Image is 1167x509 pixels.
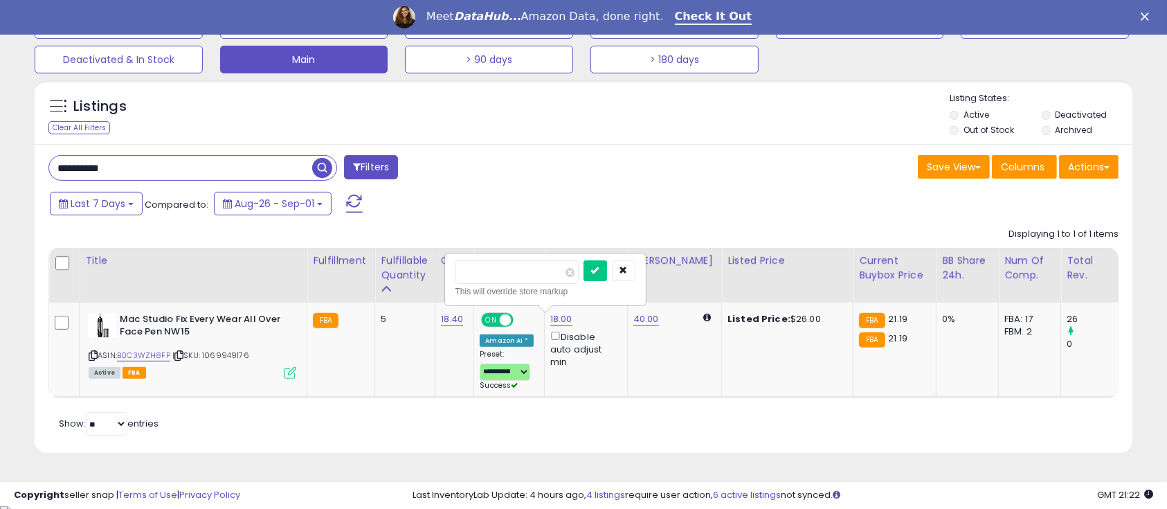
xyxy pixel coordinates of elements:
button: Save View [918,155,990,179]
div: 5 [381,313,424,325]
span: Compared to: [145,198,208,211]
button: Aug-26 - Sep-01 [214,192,332,215]
button: Main [220,46,388,73]
h5: Listings [73,97,127,116]
div: [PERSON_NAME] [633,253,716,268]
div: Close [1141,12,1155,21]
div: Clear All Filters [48,121,110,134]
button: Columns [992,155,1057,179]
span: | SKU: 1069949176 [172,350,249,361]
strong: Copyright [14,488,64,501]
div: Listed Price [727,253,847,268]
div: Preset: [480,350,534,391]
div: 26 [1067,313,1123,325]
div: Cost [441,253,469,268]
div: Amazon AI * [480,334,534,347]
a: 4 listings [586,488,625,501]
button: Filters [344,155,398,179]
img: 31ezxYu-fuL._SL40_.jpg [89,313,116,338]
span: Success [480,380,518,391]
a: B0C3WZH8FP [117,350,170,361]
label: Archived [1055,124,1092,136]
a: 18.40 [441,312,464,326]
label: Out of Stock [964,124,1014,136]
button: > 90 days [405,46,573,73]
a: Check It Out [675,10,752,25]
div: $26.00 [727,313,842,325]
span: Aug-26 - Sep-01 [235,197,314,211]
span: Columns [1001,160,1044,174]
a: 18.00 [550,312,572,326]
span: 21.19 [889,332,908,345]
div: FBM: 2 [1004,325,1050,338]
span: ON [482,314,500,325]
i: DataHub... [454,10,521,23]
div: Fulfillment [313,253,369,268]
div: Disable auto adjust min [550,329,617,369]
div: 0 [1067,338,1123,350]
div: seller snap | | [14,489,240,502]
img: Profile image for Georgie [393,6,415,28]
button: > 180 days [590,46,759,73]
div: Meet Amazon Data, done right. [426,10,664,24]
span: Last 7 Days [71,197,125,211]
button: Actions [1059,155,1119,179]
span: OFF [512,314,534,325]
b: Listed Price: [727,312,790,325]
div: 0% [942,313,988,325]
div: ASIN: [89,313,296,377]
span: 2025-09-9 21:22 GMT [1097,488,1153,501]
div: Num of Comp. [1004,253,1055,283]
button: Deactivated & In Stock [35,46,203,73]
small: FBA [859,313,885,328]
label: Deactivated [1055,109,1107,120]
b: Mac Studio Fix Every Wear All Over Face Pen NW15 [120,313,288,342]
div: This will override store markup [455,285,635,298]
span: 21.19 [889,312,908,325]
a: 6 active listings [713,488,781,501]
a: Terms of Use [118,488,177,501]
div: Current Buybox Price [859,253,930,283]
div: Displaying 1 to 1 of 1 items [1008,228,1119,241]
a: 40.00 [633,312,659,326]
label: Active [964,109,989,120]
div: FBA: 17 [1004,313,1050,325]
i: Calculated using Dynamic Max Price. [703,313,711,322]
span: All listings currently available for purchase on Amazon [89,367,120,379]
span: FBA [123,367,146,379]
small: FBA [859,332,885,348]
small: FBA [313,313,338,328]
span: Show: entries [59,417,159,430]
div: Title [85,253,301,268]
div: Last InventoryLab Update: 4 hours ago, require user action, not synced. [413,489,1153,502]
a: Privacy Policy [179,488,240,501]
button: Last 7 Days [50,192,143,215]
div: Fulfillable Quantity [381,253,428,283]
div: Total Rev. [1067,253,1117,283]
div: BB Share 24h. [942,253,993,283]
p: Listing States: [950,92,1132,105]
